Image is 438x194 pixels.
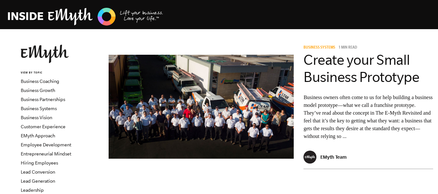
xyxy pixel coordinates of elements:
img: EMyth Business Coaching [8,7,163,27]
a: Employee Development [21,142,71,147]
a: Business Growth [21,88,55,93]
p: Business owners often come to us for help building a business model prototype—what we call a fran... [303,94,433,140]
span: Business Systems [303,46,335,50]
div: Widget de chat [406,163,438,194]
a: Leadership [21,188,44,193]
a: Entrepreneurial Mindset [21,151,71,156]
a: Create your Small Business Prototype [303,52,419,85]
a: EMyth Approach [21,133,55,138]
a: Customer Experience [21,124,65,129]
a: Business Systems [303,46,337,50]
p: EMyth Team [320,154,347,160]
h6: VIEW BY TOPIC [21,71,99,75]
img: business model prototype [109,55,294,159]
a: Lead Generation [21,178,55,184]
iframe: Chat Widget [406,163,438,194]
a: Hiring Employees [21,160,58,165]
a: Business Vision [21,115,52,120]
a: Business Partnerships [21,97,65,102]
a: Lead Conversion [21,169,55,175]
img: EMyth [21,45,69,63]
img: EMyth Team - EMyth [303,151,316,164]
a: Business Coaching [21,79,59,84]
p: 1 min read [338,46,357,50]
a: Business Systems [21,106,57,111]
